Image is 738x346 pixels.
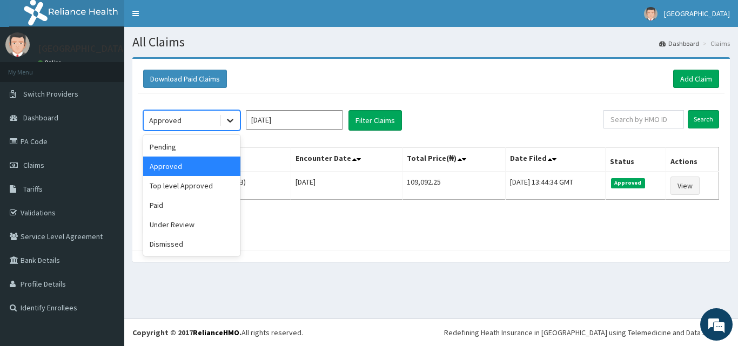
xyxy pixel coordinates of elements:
[143,215,240,234] div: Under Review
[38,44,127,53] p: [GEOGRAPHIC_DATA]
[348,110,402,131] button: Filter Claims
[673,70,719,88] a: Add Claim
[291,172,402,200] td: [DATE]
[506,172,605,200] td: [DATE] 13:44:34 GMT
[143,176,240,195] div: Top level Approved
[5,32,30,57] img: User Image
[143,137,240,157] div: Pending
[132,35,730,49] h1: All Claims
[149,115,182,126] div: Approved
[143,234,240,254] div: Dismissed
[143,157,240,176] div: Approved
[670,177,700,195] a: View
[666,147,719,172] th: Actions
[143,70,227,88] button: Download Paid Claims
[23,160,44,170] span: Claims
[246,110,343,130] input: Select Month and Year
[605,147,666,172] th: Status
[402,172,506,200] td: 109,092.25
[659,39,699,48] a: Dashboard
[506,147,605,172] th: Date Filed
[444,327,730,338] div: Redefining Heath Insurance in [GEOGRAPHIC_DATA] using Telemedicine and Data Science!
[38,59,64,66] a: Online
[291,147,402,172] th: Encounter Date
[193,328,239,337] a: RelianceHMO
[143,195,240,215] div: Paid
[644,7,658,21] img: User Image
[132,328,241,337] strong: Copyright © 2017 .
[700,39,730,48] li: Claims
[611,178,645,188] span: Approved
[124,318,738,346] footer: All rights reserved.
[688,110,719,128] input: Search
[23,113,58,123] span: Dashboard
[603,110,684,128] input: Search by HMO ID
[23,89,78,99] span: Switch Providers
[402,147,506,172] th: Total Price(₦)
[664,9,730,18] span: [GEOGRAPHIC_DATA]
[23,184,43,194] span: Tariffs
